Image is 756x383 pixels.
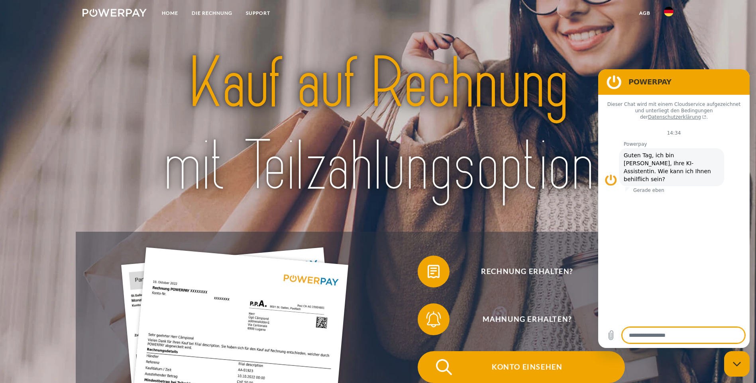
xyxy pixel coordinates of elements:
a: SUPPORT [239,6,277,20]
span: Mahnung erhalten? [429,303,624,335]
button: Konto einsehen [418,351,625,383]
span: Rechnung erhalten? [429,256,624,287]
button: Mahnung erhalten? [418,303,625,335]
iframe: Messaging-Fenster [598,69,750,348]
img: qb_search.svg [434,357,454,377]
img: de [664,7,674,16]
button: Rechnung erhalten? [418,256,625,287]
img: qb_bill.svg [424,262,444,281]
iframe: Schaltfläche zum Öffnen des Messaging-Fensters; Konversation läuft [724,351,750,377]
img: logo-powerpay-white.svg [82,9,147,17]
a: Home [155,6,185,20]
a: agb [632,6,657,20]
img: title-powerpay_de.svg [112,38,644,212]
a: DIE RECHNUNG [185,6,239,20]
span: Konto einsehen [429,351,624,383]
img: qb_bell.svg [424,309,444,329]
